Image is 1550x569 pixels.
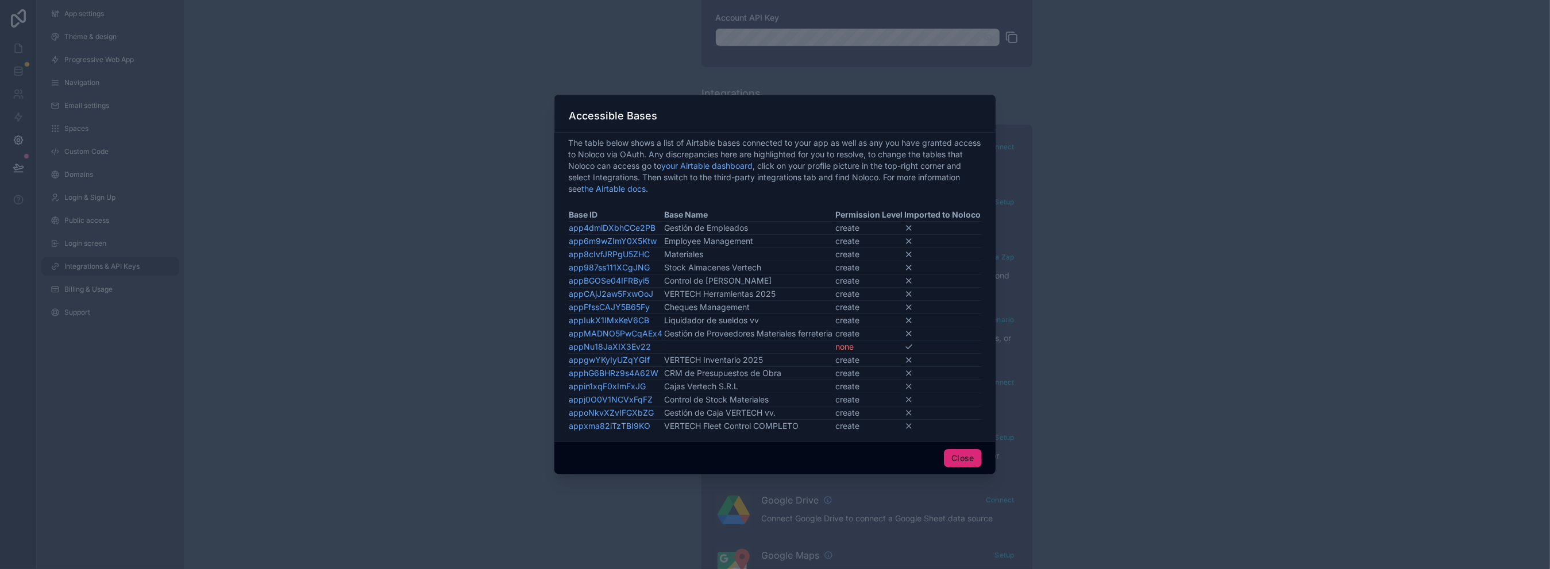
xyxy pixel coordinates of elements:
[664,248,834,261] td: Materiales
[569,249,650,259] a: app8cIvfJRPgU5ZHC
[568,137,982,195] span: The table below shows a list of Airtable bases connected to your app as well as any you have gran...
[664,420,834,433] td: VERTECH Fleet Control COMPLETO
[904,208,982,222] th: Imported to Noloco
[569,289,653,299] a: appCAjJ2aw5FxwOoJ
[569,236,657,246] a: app6m9wZImY0X5Ktw
[664,354,834,367] td: VERTECH Inventario 2025
[664,235,834,248] td: Employee Management
[835,327,904,340] td: create
[835,354,904,367] td: create
[569,276,649,285] a: appBGOSe04IFRByi5
[664,367,834,380] td: CRM de Presupuestos de Obra
[569,328,662,338] a: appMADNO5PwCqAEx4
[664,407,834,420] td: Gestión de Caja VERTECH vv.
[835,407,904,420] td: create
[664,261,834,274] td: Stock Almacenes Vertech
[835,261,904,274] td: create
[664,393,834,407] td: Control de Stock Materiales
[664,314,834,327] td: Liquidador de sueldos vv
[569,302,650,312] a: appFfssCAJY5B65Fy
[569,394,653,404] a: appj0O0V1NCVxFqFZ
[835,248,904,261] td: create
[664,274,834,288] td: Control de [PERSON_NAME]
[664,301,834,314] td: Cheques Management
[944,449,982,467] button: Close
[569,109,657,123] h3: Accessible Bases
[835,301,904,314] td: create
[569,355,650,365] a: appgwYKyIyUZqYGIf
[835,274,904,288] td: create
[835,420,904,433] td: create
[835,340,904,354] td: none
[664,380,834,393] td: Cajas Vertech S.R.L
[835,314,904,327] td: create
[661,161,753,171] a: your Airtable dashboard
[569,315,649,325] a: appIukX1IMxKeV6CB
[569,262,650,272] a: app987ss111XCgJNG
[835,367,904,380] td: create
[664,288,834,301] td: VERTECH Herramientas 2025
[664,222,834,235] td: Gestión de Empleados
[835,222,904,235] td: create
[664,327,834,340] td: Gestión de Proveedores Materiales ferreteria
[664,208,834,222] th: Base Name
[835,380,904,393] td: create
[835,393,904,407] td: create
[569,368,658,378] a: apphG6BHRz9s4A62W
[835,235,904,248] td: create
[835,208,904,222] th: Permission Level
[569,381,646,391] a: appin1xqF0xImFxJG
[569,408,654,417] a: appoNkvXZvIFGXbZG
[581,184,646,193] a: the Airtable docs
[569,421,650,431] a: appxma82iTzTBI9KO
[835,288,904,301] td: create
[568,208,664,222] th: Base ID
[569,342,651,351] a: appNu18JaXIX3Ev22
[569,223,656,233] a: app4dmlDXbhCCe2PB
